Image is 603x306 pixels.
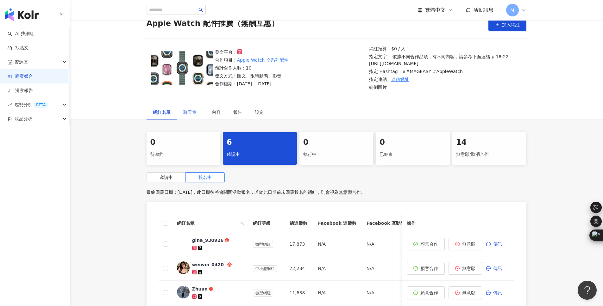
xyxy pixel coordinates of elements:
[8,103,12,107] span: rise
[215,72,288,79] p: 發文方式：圖文、限時動態、影音
[240,221,244,225] span: search
[34,102,48,108] div: BETA
[413,242,418,246] span: check-circle
[493,266,502,271] span: 傳訊
[391,76,409,83] a: 連結網址
[147,18,279,31] span: Apple Watch 配件推廣（無酬互惠）
[313,281,361,305] td: N/A
[486,266,491,271] span: message
[449,286,482,299] button: 無意願
[369,53,513,67] p: 指定文字： 依據不同合作品項，有不同內容，請參考下面連結 p.18-22： [URL][DOMAIN_NAME]
[285,281,313,305] td: 11,638
[192,237,224,243] div: gina_930926
[402,68,463,75] p: ##MAGEASY #AppleWatch
[285,215,313,232] th: 總追蹤數
[177,237,190,250] img: KOL Avatar
[303,149,370,160] div: 執行中
[253,290,273,297] span: 微型網紅
[5,8,39,21] img: logo
[253,241,273,248] span: 微型網紅
[413,266,418,271] span: check-circle
[153,109,171,116] div: 網紅名單
[493,242,502,247] span: 傳訊
[237,57,288,64] a: Apple Watch 全系列配件
[192,261,226,268] div: weiwei_0420_
[402,215,514,232] th: 操作
[255,109,264,116] div: 設定
[285,256,313,281] td: 72,234
[455,291,460,295] span: close-circle
[8,45,28,51] a: 找貼文
[369,76,513,83] p: 指定連結：
[8,88,33,94] a: 洞察報告
[413,291,418,295] span: check-circle
[212,109,221,116] div: 內容
[420,242,438,247] span: 願意合作
[227,149,293,160] div: 確認中
[285,232,313,256] td: 17,873
[313,256,361,281] td: N/A
[147,187,526,197] p: 最終回覆日期：[DATE]，此日期後將會關閉活動報名，若於此日期前未回覆報名的網紅，則會視為無意願合作。
[488,18,526,31] button: 加入網紅
[369,45,513,52] p: 網紅預算：$0 / 人
[198,8,203,12] span: search
[313,215,361,232] th: Facebook 追蹤數
[369,84,513,91] p: 範例圖片：
[425,7,445,14] span: 繁體中文
[15,112,32,126] span: 競品分析
[151,51,213,85] img: Apple Watch 全系列配件
[462,242,475,247] span: 無意願
[486,238,509,250] button: 傳訊
[420,290,438,295] span: 願意合作
[177,286,190,298] img: KOL Avatar
[486,291,491,295] span: message
[215,57,288,64] p: 合作項目：
[248,215,285,232] th: 網紅等級
[150,137,217,148] div: 0
[578,281,597,300] iframe: Help Scout Beacon - Open
[486,242,491,246] span: message
[502,22,520,27] span: 加入網紅
[361,215,410,232] th: Facebook 互動率
[215,49,288,56] p: 發文平台：
[177,220,238,227] span: 網紅名稱
[486,262,509,275] button: 傳訊
[303,137,370,148] div: 0
[177,261,190,274] img: KOL Avatar
[407,238,445,250] button: 願意合作
[473,7,493,13] span: 活動訊息
[369,68,513,75] p: 指定 Hashtag：
[313,232,361,256] td: N/A
[449,262,482,275] button: 無意願
[192,286,208,292] div: Zhuan
[456,137,523,148] div: 14
[455,266,460,271] span: close-circle
[462,290,475,295] span: 無意願
[239,218,245,228] span: search
[380,137,446,148] div: 0
[198,175,212,180] span: 報名中
[361,256,410,281] td: N/A
[455,242,460,246] span: close-circle
[215,64,288,71] p: 預計合作人數：10
[8,31,34,37] a: searchAI 找網紅
[227,137,293,148] div: 6
[510,7,514,14] span: M
[361,232,410,256] td: N/A
[150,149,217,160] div: 待邀約
[361,281,410,305] td: N/A
[215,80,288,87] p: 合作檔期：[DATE] - [DATE]
[233,109,242,116] div: 報告
[8,73,33,80] a: 商案媒合
[380,149,446,160] div: 已結束
[449,238,482,250] button: 無意願
[493,290,502,295] span: 傳訊
[486,286,509,299] button: 傳訊
[15,98,48,112] span: 趨勢分析
[253,265,277,272] span: 中小型網紅
[407,286,445,299] button: 願意合作
[183,110,199,114] span: 聊天室
[407,262,445,275] button: 願意合作
[456,149,523,160] div: 無意願/取消合作
[420,266,438,271] span: 願意合作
